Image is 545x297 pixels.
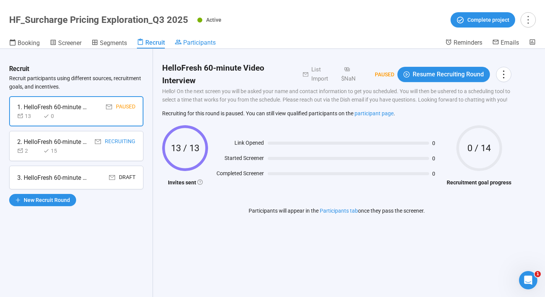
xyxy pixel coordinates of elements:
[456,144,502,153] span: 0 / 14
[137,39,165,48] a: Recruit
[432,140,443,146] span: 0
[492,39,519,48] a: Emails
[91,39,127,48] a: Segments
[119,173,135,182] div: Draft
[100,39,127,47] span: Segments
[212,169,264,181] div: Completed Screener
[18,39,40,47] span: Booking
[17,173,90,182] div: 3. HelloFresh 60-minute Video Interview
[162,178,208,187] h4: Invites sent
[17,112,40,120] div: 13
[249,207,425,215] p: Participants will appear in the once they pass the screener.
[9,64,29,74] h3: Recruit
[183,39,216,46] span: Participants
[212,154,264,165] div: Started Screener
[432,171,443,176] span: 0
[15,197,21,203] span: plus
[95,139,101,145] span: mail
[116,102,135,112] div: Paused
[320,208,358,214] a: Participants tab
[9,15,188,25] h1: HF_Surcharge Pricing Exploration_Q3 2025
[451,12,515,27] button: Complete project
[447,178,511,187] h4: Recruitment goal progress
[366,70,394,79] div: Paused
[521,12,536,27] button: more
[467,16,509,24] span: Complete project
[175,39,216,48] a: Participants
[338,65,366,83] div: $NaN
[43,147,66,155] div: 15
[50,39,81,48] a: Screener
[17,147,40,155] div: 2
[501,39,519,46] span: Emails
[413,69,484,79] span: Resume Recruiting Round
[106,104,112,110] span: mail
[58,39,81,47] span: Screener
[105,137,135,147] div: Recruiting
[109,174,115,181] span: mail
[17,102,90,112] div: 1. HelloFresh 60-minute Video Interview
[294,72,308,77] span: mail
[9,39,40,48] a: Booking
[454,39,482,46] span: Reminders
[162,87,511,104] p: Hello! On the next screen you will be asked your name and contact information to get you schedule...
[206,17,221,23] span: Active
[43,112,66,120] div: 0
[162,109,511,118] div: Recruiting for this round is paused. You can still view qualified participants on the .
[308,65,338,83] div: List Import
[432,156,443,161] span: 0
[9,194,76,206] button: plusNew Recruit Round
[523,15,533,25] span: more
[197,179,203,185] span: question-circle
[355,110,394,116] a: participant page
[519,271,537,289] iframe: Intercom live chat
[162,62,294,87] h2: HelloFresh 60-minute Video Interview
[397,67,490,82] button: play-circleResume Recruiting Round
[162,144,208,153] span: 13 / 13
[24,196,70,204] span: New Recruit Round
[145,39,165,46] span: Recruit
[212,139,264,150] div: Link Opened
[17,137,90,147] div: 2. HelloFresh 60-minute Video Interview
[445,39,482,48] a: Reminders
[9,74,143,91] p: Recruit participants using different sources, recruitment goals, and incentives.
[496,67,511,82] button: more
[535,271,541,277] span: 1
[498,69,509,79] span: more
[403,71,410,77] span: play-circle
